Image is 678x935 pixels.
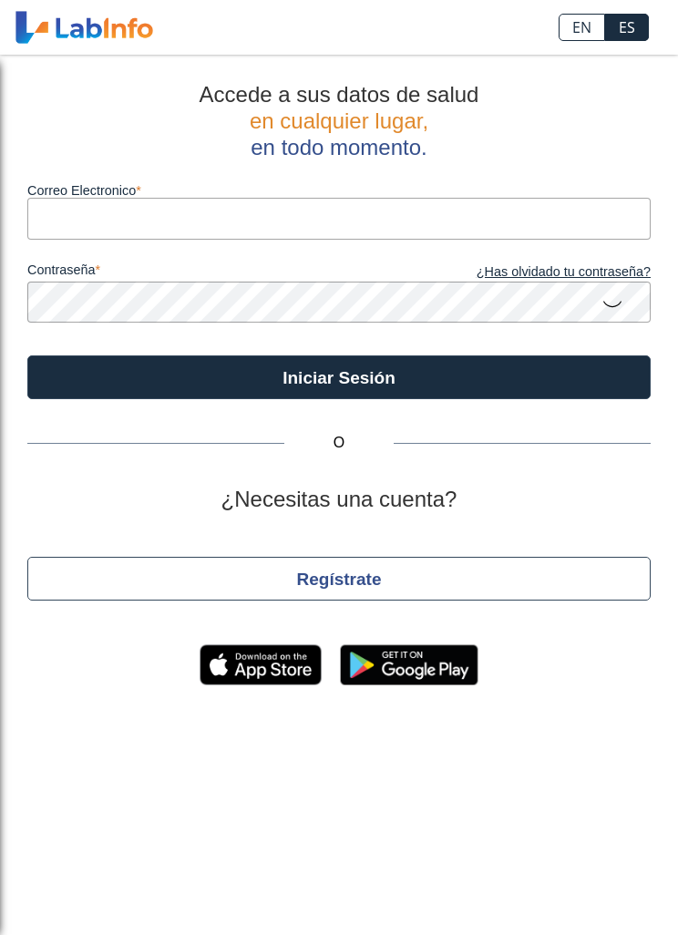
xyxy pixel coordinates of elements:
[559,14,605,41] a: EN
[605,14,649,41] a: ES
[284,432,394,454] span: O
[27,183,651,198] label: Correo Electronico
[27,355,651,399] button: Iniciar Sesión
[250,108,428,133] span: en cualquier lugar,
[27,557,651,601] button: Regístrate
[339,262,651,283] a: ¿Has olvidado tu contraseña?
[27,487,651,513] h2: ¿Necesitas una cuenta?
[200,82,479,107] span: Accede a sus datos de salud
[27,262,339,283] label: contraseña
[251,135,426,159] span: en todo momento.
